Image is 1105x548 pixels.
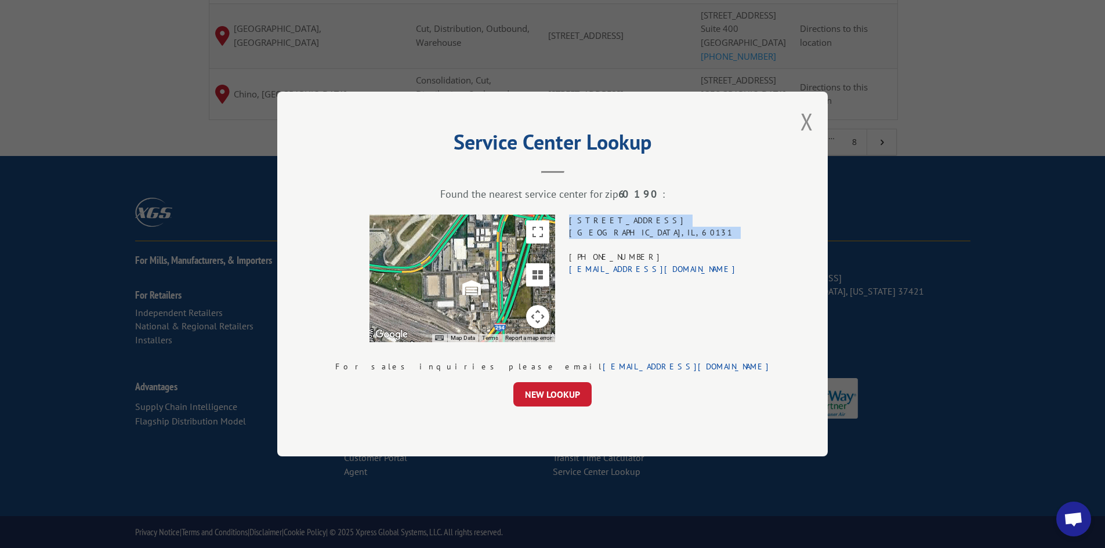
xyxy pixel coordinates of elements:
div: [STREET_ADDRESS] [GEOGRAPHIC_DATA] , IL , 60131 [PHONE_NUMBER] [569,215,736,342]
div: For sales inquiries please email [335,361,770,373]
div: Found the nearest service center for zip : [335,187,770,201]
button: Map Data [451,334,475,342]
button: Close modal [800,106,813,137]
button: NEW LOOKUP [513,382,592,407]
a: Terms [482,335,498,341]
img: Google [372,327,411,342]
strong: 60190 [618,187,662,201]
a: [EMAIL_ADDRESS][DOMAIN_NAME] [569,264,736,274]
a: Open this area in Google Maps (opens a new window) [372,327,411,342]
img: svg%3E [462,278,481,297]
button: Keyboard shortcuts [435,334,443,342]
a: Report a map error [505,335,552,341]
button: Toggle fullscreen view [526,220,549,244]
button: Map camera controls [526,305,549,328]
a: [EMAIL_ADDRESS][DOMAIN_NAME] [603,361,770,372]
h2: Service Center Lookup [335,134,770,156]
div: Open chat [1056,502,1091,536]
button: Tilt map [526,263,549,286]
